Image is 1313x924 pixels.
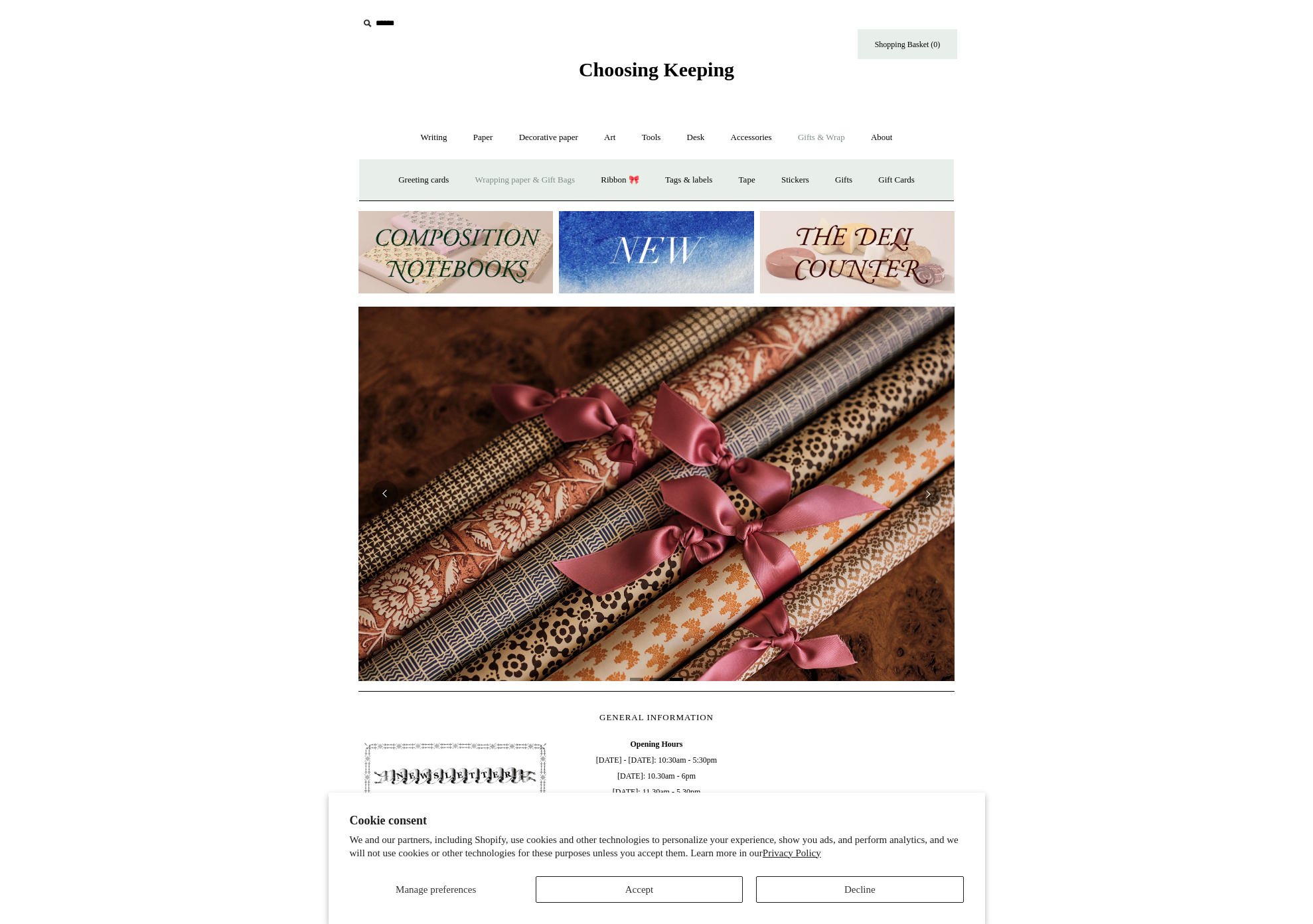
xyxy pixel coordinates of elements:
button: Decline [756,876,963,903]
button: Manage preferences [350,876,522,903]
a: Decorative paper [507,120,590,155]
a: Desk [675,120,717,155]
a: Tags & labels [653,163,724,198]
h2: Cookie consent [350,814,964,828]
span: GENERAL INFORMATION [599,712,714,722]
a: Tape [727,163,767,198]
button: Previous [372,481,398,507]
span: [DATE] - [DATE]: 10:30am - 5:30pm [DATE]: 10.30am - 6pm [DATE]: 11.30am - 5.30pm 020 7613 3842 [560,736,753,864]
a: Writing [409,120,459,155]
a: Greeting cards [386,163,461,198]
a: Wrapping paper & Gift Bags [463,163,587,198]
img: Early Bird [358,307,955,681]
b: Opening Hours [630,739,682,749]
a: Shopping Basket (0) [858,29,957,59]
a: Stickers [769,163,821,198]
a: About [859,120,905,155]
img: New.jpg__PID:f73bdf93-380a-4a35-bcfe-7823039498e1 [559,211,753,294]
button: Page 3 [670,678,683,681]
a: Accessories [719,120,784,155]
img: 202302 Composition ledgers.jpg__PID:69722ee6-fa44-49dd-a067-31375e5d54ec [358,211,553,294]
button: Page 1 [630,678,643,681]
button: Accept [536,876,743,903]
a: Privacy Policy [763,848,821,858]
span: Manage preferences [396,884,476,895]
a: Paper [461,120,505,155]
button: Next [915,481,941,507]
a: Gifts & Wrap [786,120,857,155]
button: Page 2 [650,678,663,681]
span: Choosing Keeping [579,58,734,80]
a: Choosing Keeping [579,69,734,78]
p: We and our partners, including Shopify, use cookies and other technologies to personalize your ex... [350,834,964,860]
a: Tools [630,120,673,155]
a: Art [592,120,627,155]
img: The Deli Counter [760,211,955,294]
a: Ribbon 🎀 [589,163,651,198]
a: Gifts [823,163,864,198]
a: Gift Cards [866,163,927,198]
img: pf-4db91bb9--1305-Newsletter-Button_1200x.jpg [358,736,551,818]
